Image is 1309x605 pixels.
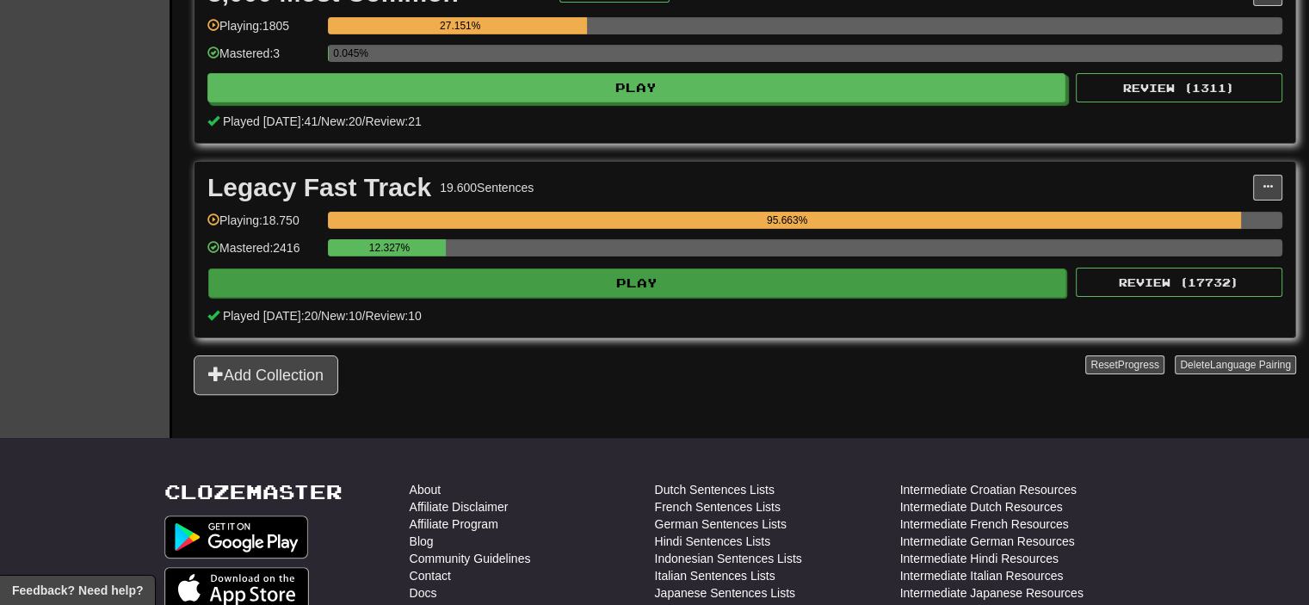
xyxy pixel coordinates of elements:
button: Play [207,73,1065,102]
a: Intermediate French Resources [900,515,1069,533]
div: 19.600 Sentences [440,179,534,196]
a: Affiliate Program [410,515,498,533]
div: Playing: 18.750 [207,212,319,240]
a: About [410,481,441,498]
button: Review (17732) [1076,268,1282,297]
button: DeleteLanguage Pairing [1175,355,1296,374]
span: / [362,114,366,128]
a: Clozemaster [164,481,343,503]
span: Progress [1118,359,1159,371]
a: Intermediate Croatian Resources [900,481,1077,498]
span: New: 10 [321,309,361,323]
div: 12.327% [333,239,445,256]
a: French Sentences Lists [655,498,781,515]
a: Contact [410,567,451,584]
div: Mastered: 2416 [207,239,319,268]
button: Review (1311) [1076,73,1282,102]
button: Play [208,269,1066,298]
a: German Sentences Lists [655,515,787,533]
a: Intermediate Japanese Resources [900,584,1084,602]
div: 95.663% [333,212,1241,229]
span: / [362,309,366,323]
span: Open feedback widget [12,582,143,599]
a: Indonesian Sentences Lists [655,550,802,567]
a: Community Guidelines [410,550,531,567]
a: Blog [410,533,434,550]
a: Affiliate Disclaimer [410,498,509,515]
a: Italian Sentences Lists [655,567,775,584]
span: Review: 21 [365,114,421,128]
a: Dutch Sentences Lists [655,481,775,498]
a: Hindi Sentences Lists [655,533,771,550]
a: Japanese Sentences Lists [655,584,795,602]
span: Played [DATE]: 41 [223,114,318,128]
span: Language Pairing [1210,359,1291,371]
a: Docs [410,584,437,602]
span: Review: 10 [365,309,421,323]
span: New: 20 [321,114,361,128]
div: Mastered: 3 [207,45,319,73]
a: Intermediate German Resources [900,533,1075,550]
span: / [318,309,321,323]
div: Playing: 1805 [207,17,319,46]
img: Get it on Google Play [164,515,309,559]
a: Intermediate Dutch Resources [900,498,1063,515]
span: Played [DATE]: 20 [223,309,318,323]
div: 27.151% [333,17,587,34]
button: Add Collection [194,355,338,395]
button: ResetProgress [1085,355,1164,374]
span: / [318,114,321,128]
div: Legacy Fast Track [207,175,431,201]
a: Intermediate Italian Resources [900,567,1064,584]
a: Intermediate Hindi Resources [900,550,1059,567]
